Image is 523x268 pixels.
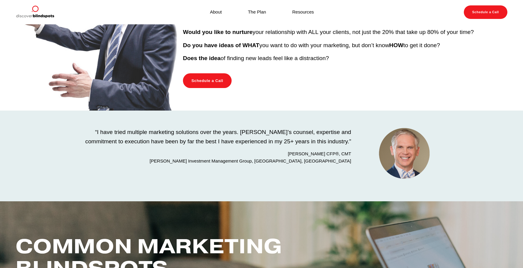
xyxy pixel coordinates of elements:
[183,54,507,63] p: of finding new leads feel like a distraction?
[183,29,253,35] strong: Would you like to nurture
[389,42,403,48] strong: HOW
[183,41,507,50] p: you want to do with your marketing, but don’t know to get it done?
[183,73,232,88] a: Schedule a Call
[464,5,507,19] a: Schedule a Call
[77,150,351,165] p: [PERSON_NAME] CFP®, CMT [PERSON_NAME] Investment Management Group, [GEOGRAPHIC_DATA], [GEOGRAPHIC...
[183,55,220,61] strong: Does the idea
[292,8,314,16] a: Resources
[77,128,351,146] p: “I have tried multiple marketing solutions over the years. [PERSON_NAME]’s counsel, expertise and...
[183,28,507,37] p: your relationship with ALL your clients, not just the 20% that take up 80% of your time?
[210,8,222,16] a: About
[183,42,259,48] strong: Do you have ideas of WHAT
[248,8,266,16] a: The Plan
[16,5,54,19] img: Discover Blind Spots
